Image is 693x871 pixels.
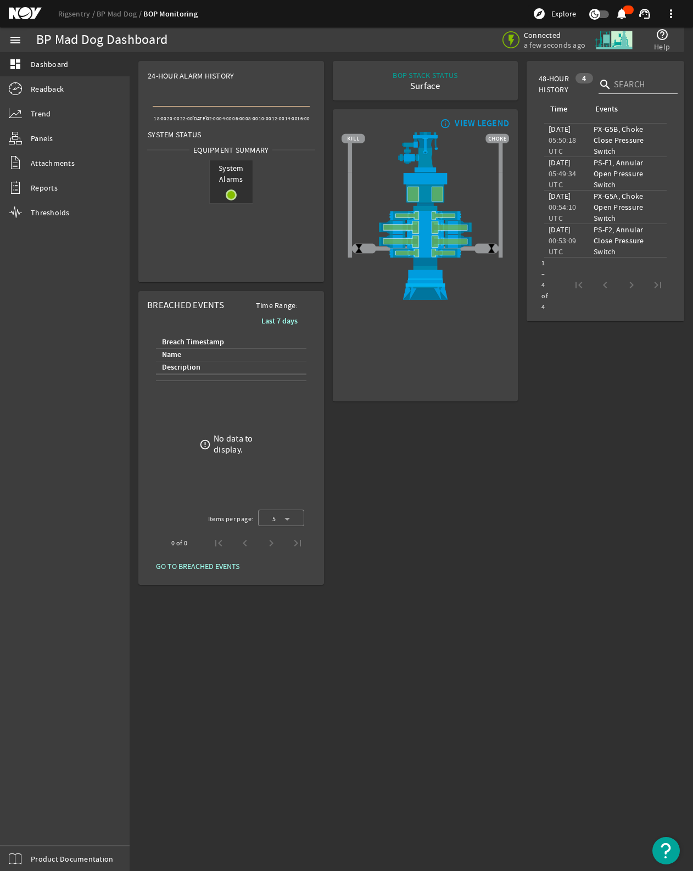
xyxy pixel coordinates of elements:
[31,133,53,144] span: Panels
[272,115,284,122] text: 12:00
[455,118,509,129] div: VIEW LEGEND
[496,195,506,211] img: TransparentStackSlice.png
[97,9,143,19] a: BP Mad Dog
[541,258,548,312] div: 1 – 4 of 4
[162,349,181,361] div: Name
[594,157,662,190] div: PS-F1, Annular Open Pressure Switch
[550,103,567,115] div: Time
[342,248,510,257] img: PipeRamOpen.png
[342,258,510,300] img: WellheadConnector.png
[614,78,669,91] input: Search
[539,73,570,95] span: 48-Hour History
[154,115,166,122] text: 18:00
[438,119,451,128] mat-icon: info_outline
[259,115,271,122] text: 10:00
[658,1,684,27] button: more_vert
[148,129,201,140] span: System Status
[342,220,510,235] img: ShearRamOpen.png
[214,433,262,455] div: No data to display.
[549,191,571,201] legacy-datetime-component: [DATE]
[180,115,193,122] text: 22:00
[219,115,232,122] text: 04:00
[342,172,510,211] img: UpperAnnularOpen.png
[549,236,576,256] legacy-datetime-component: 00:53:09 UTC
[160,336,298,348] div: Breach Timestamp
[261,316,298,326] b: Last 7 days
[594,224,662,257] div: PS-F2, Annular Close Pressure Switch
[595,103,618,115] div: Events
[342,235,510,249] img: ShearRamOpen.png
[31,83,64,94] span: Readback
[393,70,457,81] div: BOP STACK STATUS
[345,195,355,211] img: TransparentStackSlice.png
[156,561,239,572] span: GO TO BREACHED EVENTS
[549,135,576,156] legacy-datetime-component: 05:50:18 UTC
[31,207,70,218] span: Thresholds
[31,59,68,70] span: Dashboard
[528,5,580,23] button: Explore
[253,311,306,331] button: Last 7 days
[9,58,22,71] mat-icon: dashboard
[160,361,298,373] div: Description
[342,132,510,172] img: RiserAdapter.png
[31,182,58,193] span: Reports
[285,115,298,122] text: 14:00
[162,336,224,348] div: Breach Timestamp
[36,35,167,46] div: BP Mad Dog Dashboard
[148,70,234,81] span: 24-Hour Alarm History
[599,78,612,91] i: search
[524,30,585,40] span: Connected
[654,41,670,52] span: Help
[551,8,576,19] span: Explore
[160,349,298,361] div: Name
[594,124,662,157] div: PX-G5B, Choke Close Pressure Switch
[594,103,658,115] div: Events
[31,158,75,169] span: Attachments
[210,160,253,187] span: System Alarms
[143,9,198,19] a: BOP Monitoring
[615,7,628,20] mat-icon: notifications
[652,837,680,864] button: Open Resource Center
[147,299,224,311] span: Breached Events
[245,115,258,122] text: 08:00
[593,19,634,60] img: Skid.svg
[656,28,669,41] mat-icon: help_outline
[342,211,510,220] img: PipeRamOpen.png
[208,513,254,524] div: Items per page:
[594,191,662,224] div: PX-G5A, Choke Open Pressure Switch
[232,115,245,122] text: 06:00
[297,115,310,122] text: 16:00
[549,103,580,115] div: Time
[147,556,248,576] button: GO TO BREACHED EVENTS
[9,33,22,47] mat-icon: menu
[162,361,200,373] div: Description
[575,73,593,83] div: 4
[58,9,97,19] a: Rigsentry
[549,158,571,168] legacy-datetime-component: [DATE]
[206,115,219,122] text: 02:00
[247,300,306,311] span: Time Range:
[167,115,180,122] text: 20:00
[549,202,576,223] legacy-datetime-component: 00:54:10 UTC
[199,439,211,450] mat-icon: error_outline
[638,7,651,20] mat-icon: support_agent
[171,538,187,549] div: 0 of 0
[549,169,576,189] legacy-datetime-component: 05:49:34 UTC
[524,40,585,50] span: a few seconds ago
[549,225,571,235] legacy-datetime-component: [DATE]
[189,144,272,155] span: Equipment Summary
[354,243,364,253] img: ValveClose.png
[487,243,496,253] img: ValveClose.png
[549,124,571,134] legacy-datetime-component: [DATE]
[533,7,546,20] mat-icon: explore
[31,853,113,864] span: Product Documentation
[393,81,457,92] div: Surface
[192,115,208,122] text: [DATE]
[31,108,51,119] span: Trend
